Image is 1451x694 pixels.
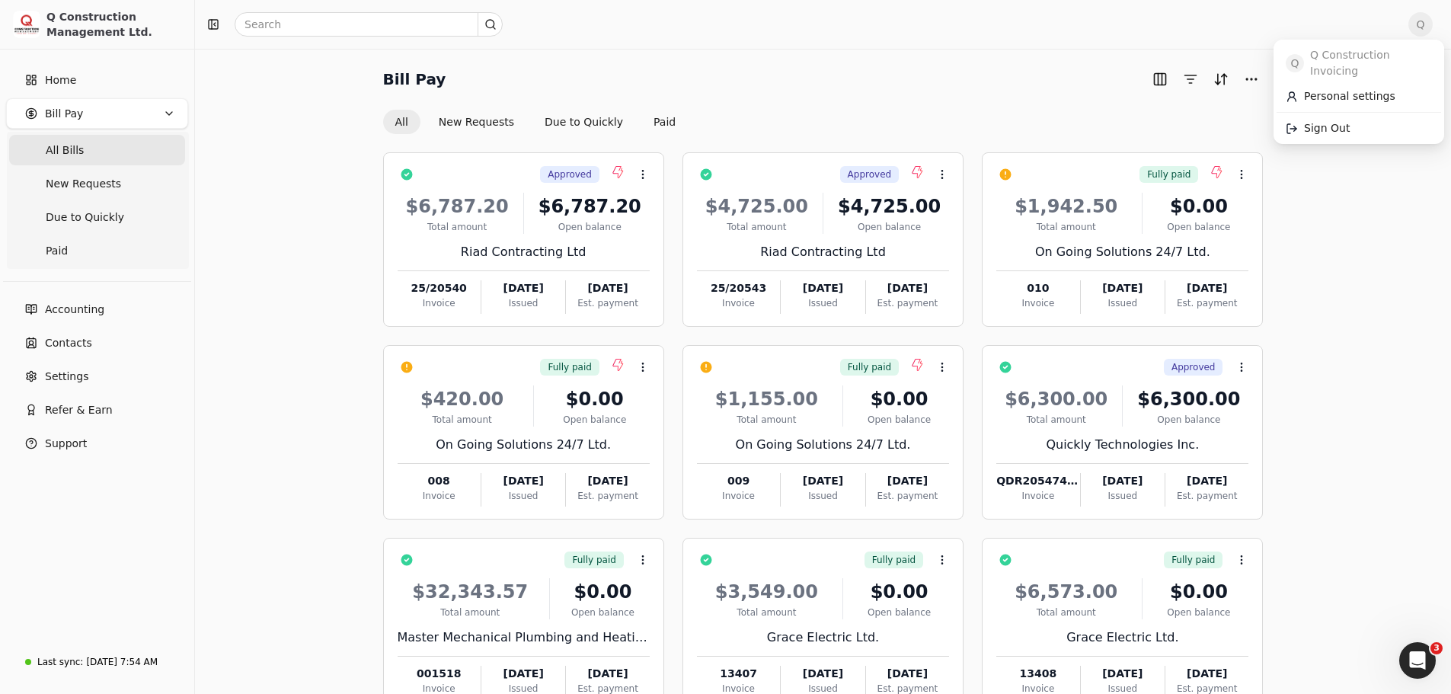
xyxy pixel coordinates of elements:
[398,280,481,296] div: 25/20540
[697,385,836,413] div: $1,155.00
[398,578,544,606] div: $32,343.57
[383,110,420,134] button: All
[1304,88,1395,104] span: Personal settings
[866,296,949,310] div: Est. payment
[1081,473,1165,489] div: [DATE]
[848,360,891,374] span: Fully paid
[566,473,649,489] div: [DATE]
[530,220,650,234] div: Open balance
[398,666,481,682] div: 001518
[548,168,592,181] span: Approved
[532,110,635,134] button: Due to Quickly
[37,655,83,669] div: Last sync:
[781,296,865,310] div: Issued
[996,628,1248,647] div: Grace Electric Ltd.
[1209,67,1233,91] button: Sort
[566,489,649,503] div: Est. payment
[1165,666,1248,682] div: [DATE]
[398,385,527,413] div: $420.00
[697,628,949,647] div: Grace Electric Ltd.
[481,666,565,682] div: [DATE]
[1165,280,1248,296] div: [DATE]
[1081,666,1165,682] div: [DATE]
[481,489,565,503] div: Issued
[866,489,949,503] div: Est. payment
[1081,489,1165,503] div: Issued
[548,360,591,374] span: Fully paid
[866,280,949,296] div: [DATE]
[996,193,1136,220] div: $1,942.50
[1149,578,1248,606] div: $0.00
[781,666,865,682] div: [DATE]
[872,553,916,567] span: Fully paid
[6,98,188,129] button: Bill Pay
[697,193,817,220] div: $4,725.00
[849,578,949,606] div: $0.00
[1430,642,1443,654] span: 3
[697,296,780,310] div: Invoice
[6,65,188,95] a: Home
[6,648,188,676] a: Last sync:[DATE] 7:54 AM
[481,473,565,489] div: [DATE]
[46,176,121,192] span: New Requests
[848,168,892,181] span: Approved
[996,666,1079,682] div: 13408
[427,110,526,134] button: New Requests
[45,72,76,88] span: Home
[1310,47,1432,79] span: Q Construction Invoicing
[46,9,181,40] div: Q Construction Management Ltd.
[781,489,865,503] div: Issued
[45,302,104,318] span: Accounting
[9,202,185,232] a: Due to Quickly
[398,436,650,454] div: On Going Solutions 24/7 Ltd.
[641,110,688,134] button: Paid
[398,489,481,503] div: Invoice
[697,489,780,503] div: Invoice
[697,220,817,234] div: Total amount
[1286,54,1304,72] span: Q
[398,220,517,234] div: Total amount
[45,369,88,385] span: Settings
[398,413,527,427] div: Total amount
[9,135,185,165] a: All Bills
[697,413,836,427] div: Total amount
[996,413,1116,427] div: Total amount
[398,606,544,619] div: Total amount
[697,436,949,454] div: On Going Solutions 24/7 Ltd.
[996,578,1136,606] div: $6,573.00
[781,280,865,296] div: [DATE]
[697,473,780,489] div: 009
[781,473,865,489] div: [DATE]
[235,12,503,37] input: Search
[697,578,836,606] div: $3,549.00
[996,473,1079,489] div: QDR205474-006
[540,385,650,413] div: $0.00
[1129,413,1248,427] div: Open balance
[996,296,1079,310] div: Invoice
[572,553,615,567] span: Fully paid
[566,296,649,310] div: Est. payment
[1165,489,1248,503] div: Est. payment
[45,402,113,418] span: Refer & Earn
[996,280,1079,296] div: 010
[1171,553,1215,567] span: Fully paid
[1147,168,1191,181] span: Fully paid
[556,578,650,606] div: $0.00
[481,280,565,296] div: [DATE]
[996,243,1248,261] div: On Going Solutions 24/7 Ltd.
[996,220,1136,234] div: Total amount
[866,473,949,489] div: [DATE]
[697,280,780,296] div: 25/20543
[383,67,446,91] h2: Bill Pay
[866,666,949,682] div: [DATE]
[1171,360,1216,374] span: Approved
[6,328,188,358] a: Contacts
[6,294,188,325] a: Accounting
[46,142,84,158] span: All Bills
[566,666,649,682] div: [DATE]
[697,606,836,619] div: Total amount
[829,220,949,234] div: Open balance
[1408,12,1433,37] span: Q
[45,436,87,452] span: Support
[6,428,188,459] button: Support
